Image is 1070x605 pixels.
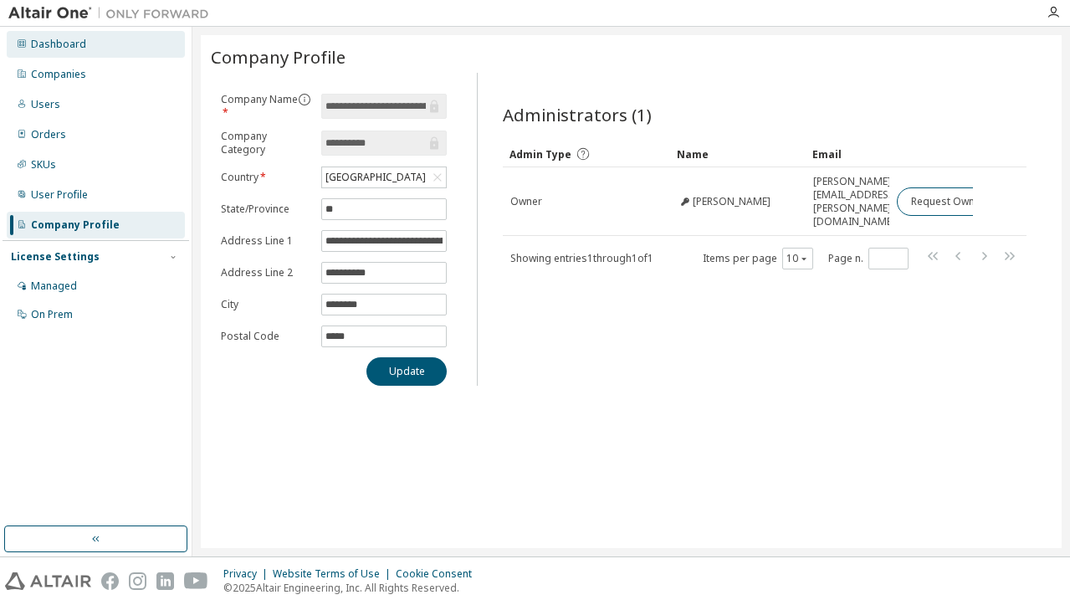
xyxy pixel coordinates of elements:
[11,250,100,264] div: License Settings
[211,45,346,69] span: Company Profile
[31,188,88,202] div: User Profile
[221,234,311,248] label: Address Line 1
[31,68,86,81] div: Companies
[897,187,1038,216] button: Request Owner Change
[221,130,311,156] label: Company Category
[156,572,174,590] img: linkedin.svg
[223,567,273,581] div: Privacy
[31,158,56,172] div: SKUs
[273,567,396,581] div: Website Terms of Use
[223,581,482,595] p: © 2025 Altair Engineering, Inc. All Rights Reserved.
[31,308,73,321] div: On Prem
[31,98,60,111] div: Users
[693,195,771,208] span: [PERSON_NAME]
[221,93,311,120] label: Company Name
[323,168,428,187] div: [GEOGRAPHIC_DATA]
[812,141,883,167] div: Email
[677,141,799,167] div: Name
[510,195,542,208] span: Owner
[31,128,66,141] div: Orders
[221,266,311,279] label: Address Line 2
[786,252,809,265] button: 10
[8,5,218,22] img: Altair One
[828,248,909,269] span: Page n.
[221,203,311,216] label: State/Province
[510,251,653,265] span: Showing entries 1 through 1 of 1
[703,248,813,269] span: Items per page
[129,572,146,590] img: instagram.svg
[184,572,208,590] img: youtube.svg
[221,171,311,184] label: Country
[509,147,571,162] span: Admin Type
[396,567,482,581] div: Cookie Consent
[503,103,652,126] span: Administrators (1)
[31,218,120,232] div: Company Profile
[298,93,311,106] button: information
[221,330,311,343] label: Postal Code
[366,357,447,386] button: Update
[813,175,898,228] span: [PERSON_NAME][EMAIL_ADDRESS][PERSON_NAME][DOMAIN_NAME]
[31,38,86,51] div: Dashboard
[101,572,119,590] img: facebook.svg
[221,298,311,311] label: City
[5,572,91,590] img: altair_logo.svg
[31,279,77,293] div: Managed
[322,167,446,187] div: [GEOGRAPHIC_DATA]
